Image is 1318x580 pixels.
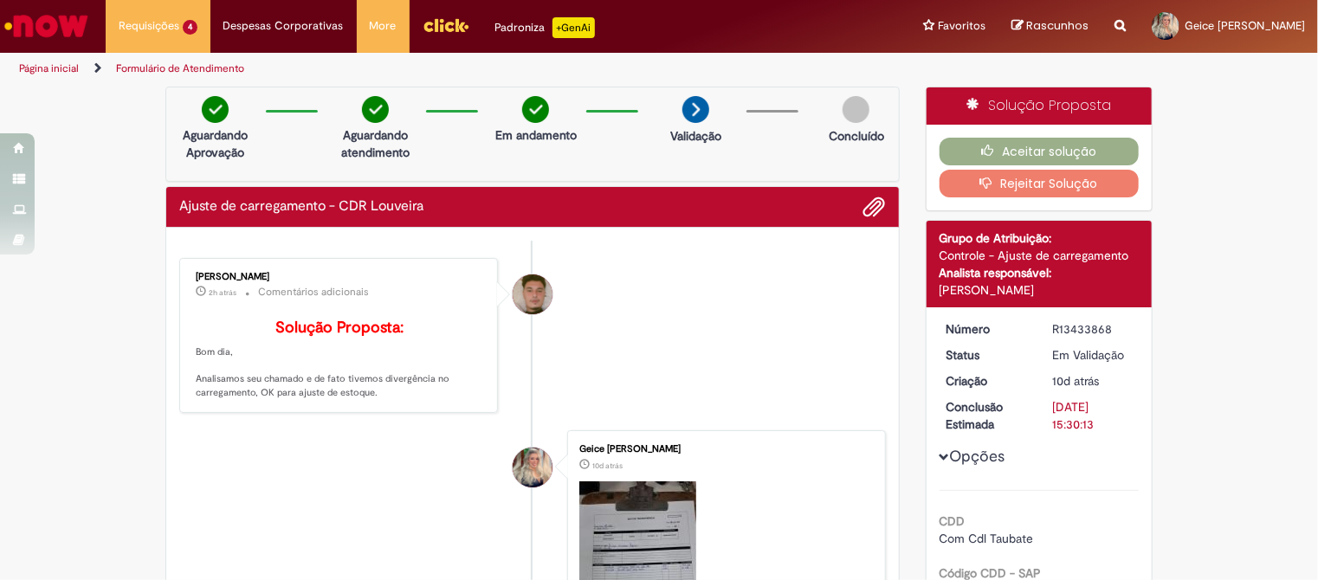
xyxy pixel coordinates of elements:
div: Geice [PERSON_NAME] [579,444,868,454]
p: Concluído [829,127,884,145]
b: Solução Proposta: [275,318,404,338]
img: ServiceNow [2,9,91,43]
div: Solução Proposta [927,87,1153,125]
span: Rascunhos [1026,17,1089,34]
p: Aguardando Aprovação [173,126,257,161]
time: 30/08/2025 09:22:22 [209,287,236,298]
div: 20/08/2025 17:30:10 [1052,372,1133,390]
span: 10d atrás [1052,373,1099,389]
img: check-circle-green.png [202,96,229,123]
img: img-circle-grey.png [843,96,869,123]
time: 20/08/2025 17:30:10 [1052,373,1099,389]
button: Adicionar anexos [863,196,886,218]
div: [PERSON_NAME] [940,281,1140,299]
button: Rejeitar Solução [940,170,1140,197]
p: +GenAi [552,17,595,38]
span: Favoritos [938,17,985,35]
h2: Ajuste de carregamento - CDR Louveira Histórico de tíquete [179,199,423,215]
span: More [370,17,397,35]
img: arrow-next.png [682,96,709,123]
div: [DATE] 15:30:13 [1052,398,1133,433]
span: 2h atrás [209,287,236,298]
div: Em Validação [1052,346,1133,364]
time: 20/08/2025 17:26:02 [592,461,623,471]
b: CDD [940,513,966,529]
span: Com Cdl Taubate [940,531,1034,546]
p: Bom dia, Analisamos seu chamado e de fato tivemos divergência no carregamento, OK para ajuste de ... [196,319,484,400]
ul: Trilhas de página [13,53,866,85]
img: check-circle-green.png [522,96,549,123]
div: Analista responsável: [940,264,1140,281]
span: Requisições [119,17,179,35]
a: Formulário de Atendimento [116,61,244,75]
dt: Status [934,346,1040,364]
img: click_logo_yellow_360x200.png [423,12,469,38]
small: Comentários adicionais [258,285,369,300]
dt: Número [934,320,1040,338]
p: Aguardando atendimento [333,126,417,161]
div: Geice Wagmaker Dos Santos [513,448,552,487]
span: 10d atrás [592,461,623,471]
a: Rascunhos [1011,18,1089,35]
p: Validação [670,127,721,145]
span: Despesas Corporativas [223,17,344,35]
div: [PERSON_NAME] [196,272,484,282]
div: Padroniza [495,17,595,38]
div: Controle - Ajuste de carregamento [940,247,1140,264]
span: Geice [PERSON_NAME] [1185,18,1305,33]
div: Grupo de Atribuição: [940,229,1140,247]
dt: Conclusão Estimada [934,398,1040,433]
img: check-circle-green.png [362,96,389,123]
div: Rodrigo Santiago dos Santos Alves [513,274,552,314]
a: Página inicial [19,61,79,75]
button: Aceitar solução [940,138,1140,165]
div: R13433868 [1052,320,1133,338]
dt: Criação [934,372,1040,390]
span: 4 [183,20,197,35]
p: Em andamento [495,126,577,144]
